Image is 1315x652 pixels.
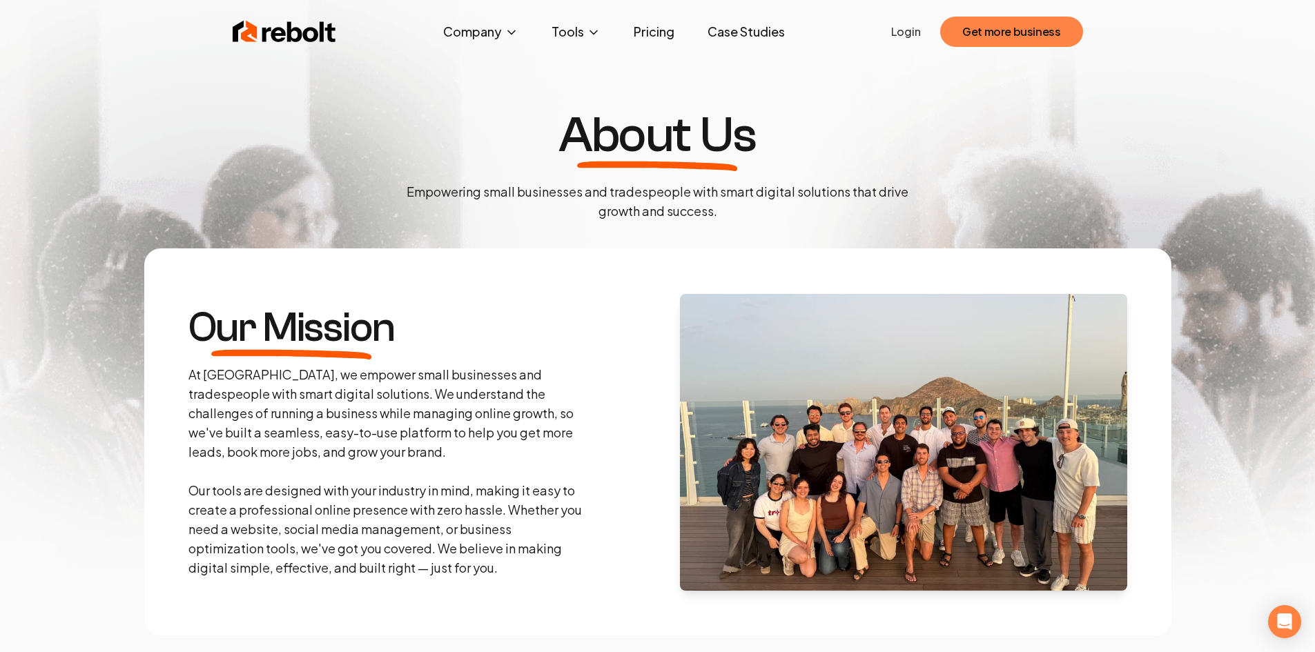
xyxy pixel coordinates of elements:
[1268,605,1301,638] div: Open Intercom Messenger
[188,365,586,577] p: At [GEOGRAPHIC_DATA], we empower small businesses and tradespeople with smart digital solutions. ...
[623,18,685,46] a: Pricing
[188,307,395,348] h3: Our Mission
[233,18,336,46] img: Rebolt Logo
[680,294,1127,591] img: About
[432,18,529,46] button: Company
[540,18,612,46] button: Tools
[891,23,921,40] a: Login
[940,17,1082,47] button: Get more business
[697,18,796,46] a: Case Studies
[396,182,920,221] p: Empowering small businesses and tradespeople with smart digital solutions that drive growth and s...
[558,110,756,160] h1: About Us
